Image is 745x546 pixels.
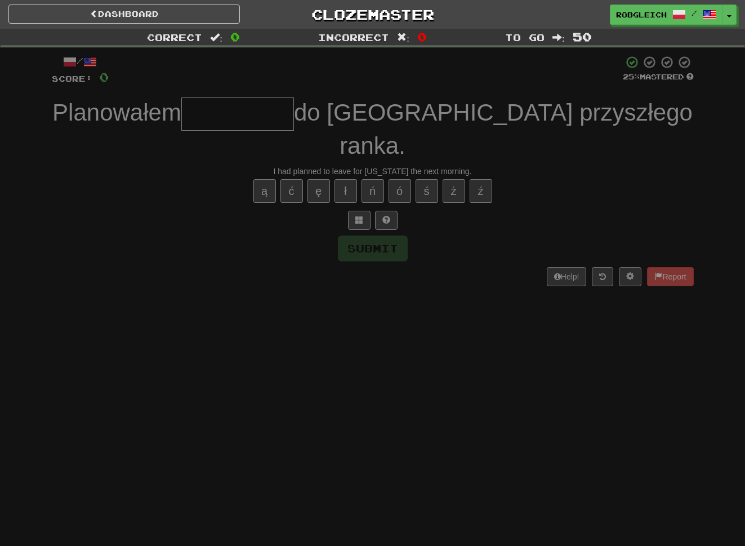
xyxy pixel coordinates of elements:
[334,179,357,203] button: ł
[573,30,592,43] span: 50
[616,10,667,20] span: RobGleich
[253,179,276,203] button: ą
[257,5,488,24] a: Clozemaster
[443,179,465,203] button: ż
[647,267,693,286] button: Report
[552,33,565,42] span: :
[52,55,109,69] div: /
[52,99,181,126] span: Planowałem
[210,33,222,42] span: :
[623,72,694,82] div: Mastered
[389,179,411,203] button: ó
[318,32,389,43] span: Incorrect
[8,5,240,24] a: Dashboard
[610,5,722,25] a: RobGleich /
[547,267,587,286] button: Help!
[623,72,640,81] span: 25 %
[375,211,398,230] button: Single letter hint - you only get 1 per sentence and score half the points! alt+h
[52,74,92,83] span: Score:
[52,166,694,177] div: I had planned to leave for [US_STATE] the next morning.
[397,33,409,42] span: :
[99,70,109,84] span: 0
[230,30,240,43] span: 0
[692,9,697,17] span: /
[417,30,427,43] span: 0
[470,179,492,203] button: ź
[362,179,384,203] button: ń
[505,32,545,43] span: To go
[294,99,693,159] span: do [GEOGRAPHIC_DATA] przyszłego ranka.
[147,32,202,43] span: Correct
[348,211,371,230] button: Switch sentence to multiple choice alt+p
[416,179,438,203] button: ś
[338,236,408,261] button: Submit
[280,179,303,203] button: ć
[592,267,613,286] button: Round history (alt+y)
[307,179,330,203] button: ę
